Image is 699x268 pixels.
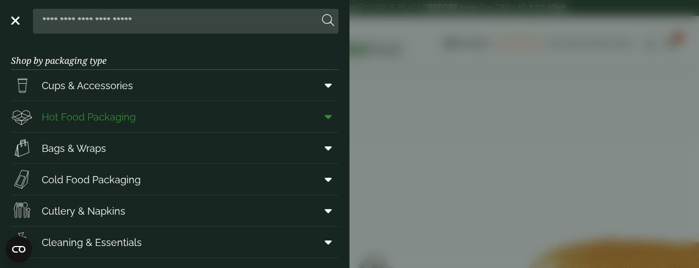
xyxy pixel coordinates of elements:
[42,78,133,93] span: Cups & Accessories
[11,168,33,190] img: Sandwich_box.svg
[42,235,142,250] span: Cleaning & Essentials
[5,236,32,262] button: Open CMP widget
[11,74,33,96] img: PintNhalf_cup.svg
[11,101,339,132] a: Hot Food Packaging
[11,38,339,70] h3: Shop by packaging type
[11,195,339,226] a: Cutlery & Napkins
[11,70,339,101] a: Cups & Accessories
[11,231,33,253] img: open-wipe.svg
[11,133,339,163] a: Bags & Wraps
[11,137,33,159] img: Paper_carriers.svg
[11,106,33,128] img: Deli_box.svg
[42,204,125,218] span: Cutlery & Napkins
[11,164,339,195] a: Cold Food Packaging
[42,172,141,187] span: Cold Food Packaging
[11,227,339,258] a: Cleaning & Essentials
[42,110,136,124] span: Hot Food Packaging
[11,200,33,222] img: Cutlery.svg
[42,141,106,156] span: Bags & Wraps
